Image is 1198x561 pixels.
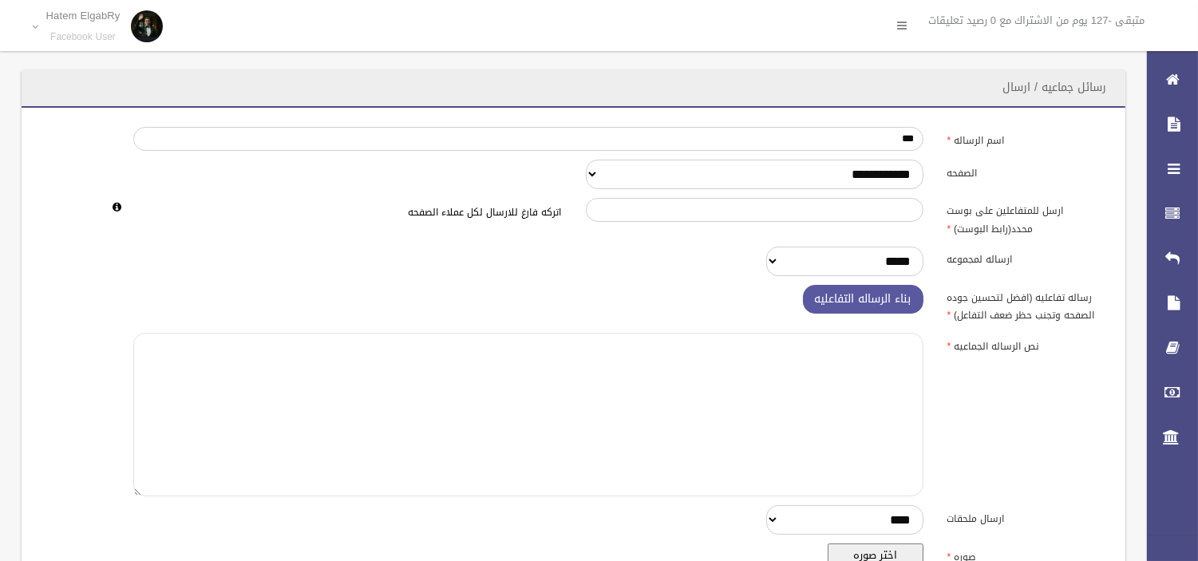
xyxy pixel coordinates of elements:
[133,207,561,218] h6: اتركه فارغ للارسال لكل عملاء الصفحه
[935,198,1117,238] label: ارسل للمتفاعلين على بوست محدد(رابط البوست)
[46,31,121,43] small: Facebook User
[803,285,923,314] button: بناء الرساله التفاعليه
[935,333,1117,355] label: نص الرساله الجماعيه
[935,247,1117,269] label: ارساله لمجموعه
[935,160,1117,182] label: الصفحه
[46,10,121,22] p: Hatem ElgabRy
[983,72,1125,103] header: رسائل جماعيه / ارسال
[935,127,1117,149] label: اسم الرساله
[935,285,1117,325] label: رساله تفاعليه (افضل لتحسين جوده الصفحه وتجنب حظر ضعف التفاعل)
[935,505,1117,527] label: ارسال ملحقات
